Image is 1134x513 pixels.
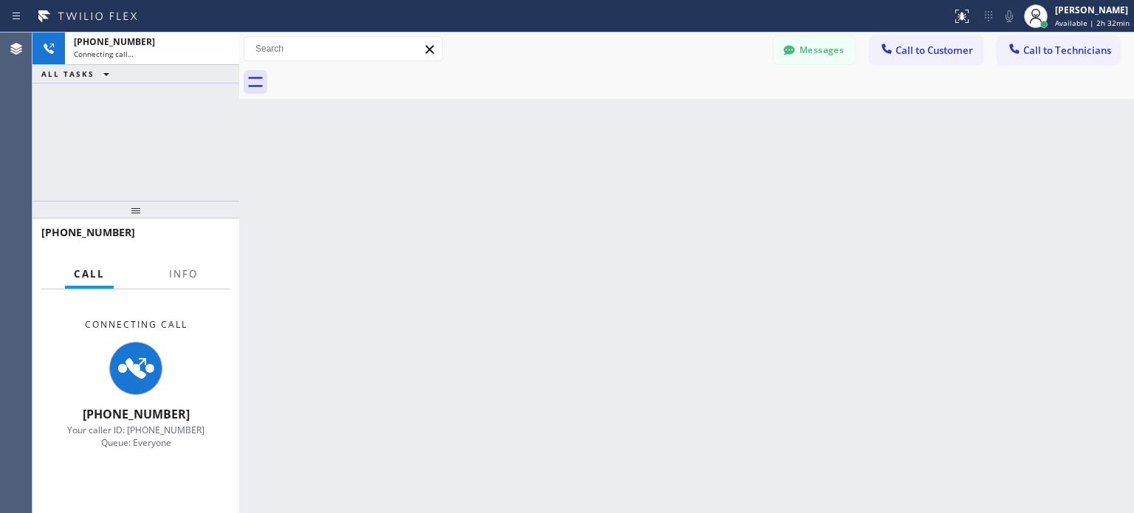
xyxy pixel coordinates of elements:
span: Your caller ID: [PHONE_NUMBER] Queue: Everyone [67,424,205,449]
span: ALL TASKS [41,69,94,79]
span: Call to Technicians [1023,44,1111,57]
div: [PERSON_NAME] [1055,4,1130,16]
span: Connecting Call [85,318,188,331]
span: [PHONE_NUMBER] [83,406,190,422]
span: Call [74,267,105,280]
span: [PHONE_NUMBER] [41,225,135,239]
button: Call to Customer [870,36,983,64]
button: Messages [774,36,855,64]
span: Available | 2h 32min [1055,18,1130,28]
span: Connecting call… [74,49,134,59]
button: ALL TASKS [32,65,124,83]
button: Call to Technicians [997,36,1119,64]
button: Mute [999,6,1020,27]
span: Info [169,267,198,280]
span: Call to Customer [896,44,973,57]
button: Info [160,260,207,289]
input: Search [244,37,442,61]
span: [PHONE_NUMBER] [74,35,155,48]
button: Call [65,260,114,289]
